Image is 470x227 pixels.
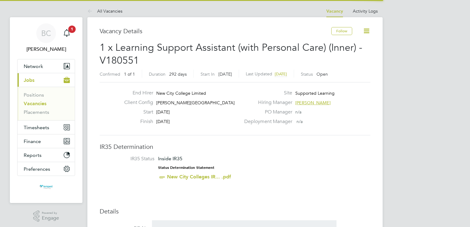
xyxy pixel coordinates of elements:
span: Timesheets [24,125,49,130]
h3: Vacancy Details [100,27,331,35]
button: Finance [18,134,75,148]
span: BC [41,29,51,37]
label: Finish [119,118,153,125]
label: Duration [149,71,165,77]
a: Vacancy [326,9,343,14]
button: Network [18,59,75,73]
span: [DATE] [218,71,232,77]
span: Becky Crawley [17,46,75,53]
a: Positions [24,92,44,98]
label: Last Updated [246,71,272,77]
button: Preferences [18,162,75,176]
span: Finance [24,138,41,144]
label: Confirmed [100,71,120,77]
label: Site [241,90,292,96]
span: 1 [68,26,76,33]
a: BC[PERSON_NAME] [17,23,75,53]
span: [PERSON_NAME] [295,100,331,106]
span: 1 x Learning Support Assistant (with Personal Care) (Inner) - V180551 [100,42,362,66]
span: Reports [24,152,42,158]
label: Deployment Manager [241,118,292,125]
span: Open [317,71,328,77]
span: 292 days [169,71,187,77]
a: Powered byEngage [33,210,59,222]
label: Start In [201,71,215,77]
label: PO Manager [241,109,292,115]
span: Supported Learning [295,90,335,96]
h3: Details [100,207,370,215]
span: Inside IR35 [158,156,182,161]
label: Status [301,71,313,77]
label: Client Config [119,99,153,106]
nav: Main navigation [10,17,82,203]
a: New City Colleges IR... .pdf [167,174,231,180]
a: 1 [61,23,73,43]
strong: Status Determination Statement [158,165,214,170]
button: Follow [331,27,352,35]
span: [DATE] [156,109,170,115]
div: Jobs [18,87,75,120]
a: Placements [24,109,49,115]
button: Reports [18,148,75,162]
span: [DATE] [275,71,287,77]
span: Engage [42,216,59,221]
label: Start [119,109,153,115]
span: New City College Limited [156,90,206,96]
span: n/a [297,119,303,124]
a: Vacancies [24,101,46,106]
span: Preferences [24,166,50,172]
a: Activity Logs [353,8,378,14]
span: n/a [295,109,301,115]
span: Network [24,63,43,69]
a: All Vacancies [87,8,122,14]
span: Jobs [24,77,34,83]
span: 1 of 1 [124,71,135,77]
a: Go to home page [17,182,75,192]
span: [PERSON_NAME][GEOGRAPHIC_DATA] [156,100,235,106]
span: Powered by [42,210,59,216]
button: Timesheets [18,121,75,134]
button: Jobs [18,73,75,87]
h3: IR35 Determination [100,143,370,151]
span: [DATE] [156,119,170,124]
label: End Hirer [119,90,153,96]
label: Hiring Manager [241,99,292,106]
label: IR35 Status [106,156,154,162]
img: tempestresourcing-logo-retina.png [39,182,53,192]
